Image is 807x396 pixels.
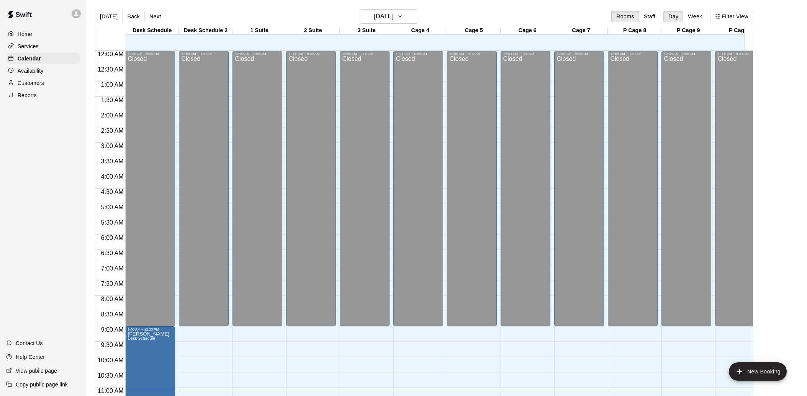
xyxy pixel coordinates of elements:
[122,11,145,22] button: Back
[393,51,443,326] div: 12:00 AM – 9:00 AM: Closed
[286,27,340,34] div: 2 Suite
[449,52,494,56] div: 12:00 AM – 9:00 AM
[18,42,39,50] p: Services
[6,53,80,64] a: Calendar
[96,51,126,57] span: 12:00 AM
[99,173,126,180] span: 4:00 AM
[449,56,494,329] div: Closed
[99,326,126,333] span: 9:00 AM
[128,56,173,329] div: Closed
[717,52,763,56] div: 12:00 AM – 9:00 AM
[179,51,229,326] div: 12:00 AM – 9:00 AM: Closed
[664,52,709,56] div: 12:00 AM – 9:00 AM
[99,158,126,165] span: 3:30 AM
[96,357,126,363] span: 10:00 AM
[360,9,417,24] button: [DATE]
[144,11,166,22] button: Next
[99,143,126,149] span: 3:00 AM
[683,11,707,22] button: Week
[18,30,32,38] p: Home
[6,90,80,101] a: Reports
[235,56,280,329] div: Closed
[342,56,387,329] div: Closed
[715,51,765,326] div: 12:00 AM – 9:00 AM: Closed
[16,367,57,375] p: View public page
[288,52,334,56] div: 12:00 AM – 9:00 AM
[232,51,282,326] div: 12:00 AM – 9:00 AM: Closed
[611,11,639,22] button: Rooms
[99,204,126,210] span: 5:00 AM
[447,27,501,34] div: Cage 5
[396,56,441,329] div: Closed
[99,219,126,226] span: 5:30 AM
[18,55,41,62] p: Calendar
[447,51,497,326] div: 12:00 AM – 9:00 AM: Closed
[99,127,126,134] span: 2:30 AM
[128,328,173,331] div: 9:00 AM – 12:30 PM
[128,336,155,341] span: Desk Schedule
[18,79,44,87] p: Customers
[554,27,608,34] div: Cage 7
[99,81,126,88] span: 1:00 AM
[501,27,554,34] div: Cage 6
[99,112,126,119] span: 2:00 AM
[374,11,393,22] h6: [DATE]
[710,11,753,22] button: Filter View
[393,27,447,34] div: Cage 4
[663,11,683,22] button: Day
[557,52,602,56] div: 12:00 AM – 9:00 AM
[503,56,548,329] div: Closed
[610,56,655,329] div: Closed
[16,381,68,388] p: Copy public page link
[6,77,80,89] a: Customers
[125,51,175,326] div: 12:00 AM – 9:00 AM: Closed
[288,56,334,329] div: Closed
[6,28,80,40] a: Home
[235,52,280,56] div: 12:00 AM – 9:00 AM
[128,52,173,56] div: 12:00 AM – 9:00 AM
[6,65,80,77] a: Availability
[181,56,226,329] div: Closed
[95,11,123,22] button: [DATE]
[664,56,709,329] div: Closed
[286,51,336,326] div: 12:00 AM – 9:00 AM: Closed
[342,52,387,56] div: 12:00 AM – 9:00 AM
[340,51,390,326] div: 12:00 AM – 9:00 AM: Closed
[18,91,37,99] p: Reports
[661,27,715,34] div: P Cage 9
[729,362,787,381] button: add
[501,51,550,326] div: 12:00 AM – 9:00 AM: Closed
[16,339,43,347] p: Contact Us
[99,296,126,302] span: 8:00 AM
[99,250,126,256] span: 6:30 AM
[6,41,80,52] a: Services
[125,27,179,34] div: Desk Schedule
[96,388,126,394] span: 11:00 AM
[96,66,126,73] span: 12:30 AM
[99,280,126,287] span: 7:30 AM
[396,52,441,56] div: 12:00 AM – 9:00 AM
[96,372,126,379] span: 10:30 AM
[99,235,126,241] span: 6:00 AM
[16,353,45,361] p: Help Center
[610,52,655,56] div: 12:00 AM – 9:00 AM
[557,56,602,329] div: Closed
[179,27,232,34] div: Desk Schedule 2
[99,97,126,103] span: 1:30 AM
[554,51,604,326] div: 12:00 AM – 9:00 AM: Closed
[232,27,286,34] div: 1 Suite
[99,342,126,348] span: 9:30 AM
[340,27,393,34] div: 3 Suite
[715,27,769,34] div: P Cage 10
[99,311,126,318] span: 8:30 AM
[639,11,661,22] button: Staff
[18,67,44,75] p: Availability
[661,51,711,326] div: 12:00 AM – 9:00 AM: Closed
[503,52,548,56] div: 12:00 AM – 9:00 AM
[181,52,226,56] div: 12:00 AM – 9:00 AM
